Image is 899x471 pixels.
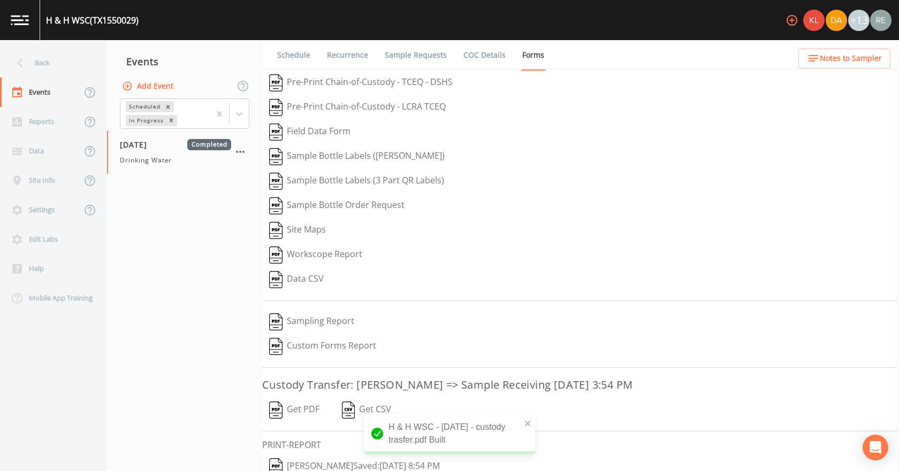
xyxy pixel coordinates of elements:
button: Get PDF [262,398,326,422]
a: Sample Requests [383,40,448,70]
img: svg%3e [269,313,283,330]
button: Notes to Sampler [798,49,890,68]
div: In Progress [126,115,165,126]
img: svg%3e [342,401,355,419]
a: Schedule [276,40,312,70]
button: Get CSV [334,398,399,422]
button: Pre-Print Chain-of-Custody - LCRA TCEQ [262,95,453,120]
img: svg%3e [269,99,283,116]
img: svg%3e [269,338,283,355]
img: svg%3e [269,148,283,165]
div: Open Intercom Messenger [863,435,888,460]
img: svg%3e [269,271,283,288]
button: Custom Forms Report [262,334,383,359]
button: Field Data Form [262,120,357,144]
h3: Custody Transfer: [PERSON_NAME] => Sample Receiving [DATE] 3:54 PM [262,376,899,393]
a: COC Details [462,40,507,70]
div: David Weber [825,10,848,31]
h6: PRINT-REPORT [262,440,899,450]
div: Events [107,48,262,75]
button: Site Maps [262,218,333,243]
img: svg%3e [269,123,283,141]
img: svg%3e [269,74,283,91]
div: H & H WSC - [DATE] - custody trasfer.pdf Built [364,413,535,454]
div: Remove Scheduled [162,101,174,112]
img: svg%3e [269,222,283,239]
div: Remove In Progress [165,115,177,126]
div: +13 [848,10,870,31]
img: a84961a0472e9debc750dd08a004988d [826,10,847,31]
img: logo [11,15,29,25]
button: Sample Bottle Labels ([PERSON_NAME]) [262,144,452,169]
img: svg%3e [269,173,283,190]
img: svg%3e [269,197,283,214]
img: svg%3e [269,401,283,419]
span: Drinking Water [120,156,172,165]
div: Scheduled [126,101,162,112]
img: 9c4450d90d3b8045b2e5fa62e4f92659 [803,10,825,31]
a: [DATE]CompletedDrinking Water [107,130,262,174]
div: H & H WSC (TX1550029) [46,14,139,27]
button: close [524,416,532,429]
span: Notes to Sampler [820,52,882,65]
span: [DATE] [120,139,155,150]
span: Completed [187,139,231,150]
div: Kler Teran [803,10,825,31]
a: Forms [521,40,546,71]
button: Sampling Report [262,310,361,334]
a: Recurrence [325,40,370,70]
button: Data CSV [262,267,331,292]
button: Pre-Print Chain-of-Custody - TCEQ - DSHS [262,71,460,95]
button: Sample Bottle Labels (3 Part QR Labels) [262,169,451,194]
button: Workscope Report [262,243,369,267]
img: svg%3e [269,246,283,264]
img: e720f1e92442e99c2aab0e3b783e6548 [870,10,892,31]
button: Sample Bottle Order Request [262,194,412,218]
button: Add Event [120,76,178,96]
